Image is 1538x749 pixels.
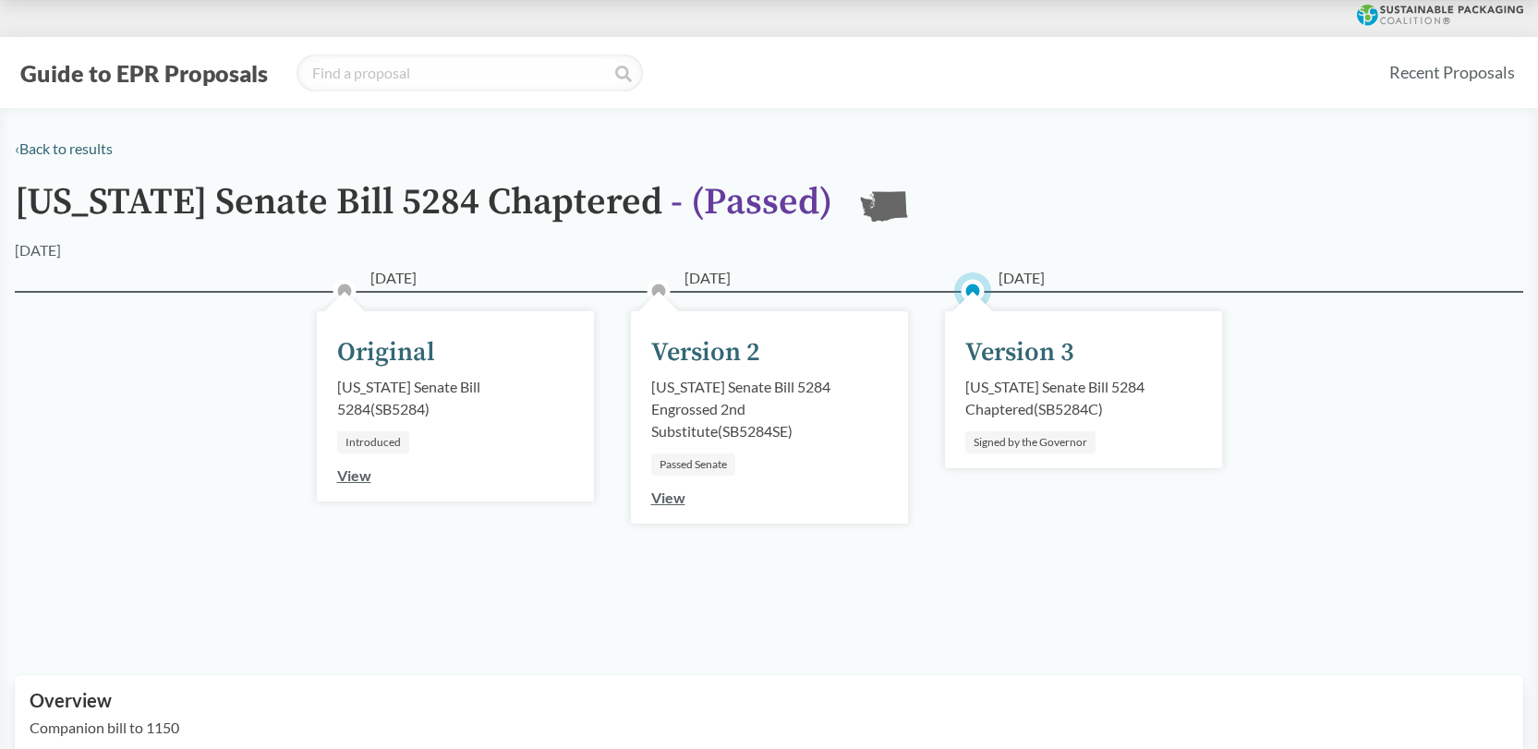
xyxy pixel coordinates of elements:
div: Signed by the Governor [965,431,1096,453]
div: Version 3 [965,333,1074,372]
div: [US_STATE] Senate Bill 5284 Chaptered ( SB5284C ) [965,376,1202,420]
div: Version 2 [651,333,760,372]
a: View [337,466,371,484]
div: Original [337,333,435,372]
span: [DATE] [684,267,731,289]
div: [US_STATE] Senate Bill 5284 ( SB5284 ) [337,376,574,420]
div: Introduced [337,431,409,453]
a: View [651,489,685,506]
button: Guide to EPR Proposals [15,58,273,88]
a: ‹Back to results [15,139,113,157]
div: [DATE] [15,239,61,261]
p: Companion bill to 1150 [30,717,1508,739]
span: [DATE] [370,267,417,289]
input: Find a proposal [297,54,643,91]
h1: [US_STATE] Senate Bill 5284 Chaptered [15,182,832,239]
div: Passed Senate [651,453,735,476]
h2: Overview [30,690,1508,711]
a: Recent Proposals [1381,52,1523,93]
span: [DATE] [999,267,1045,289]
div: [US_STATE] Senate Bill 5284 Engrossed 2nd Substitute ( SB5284SE ) [651,376,888,442]
span: - ( Passed ) [671,179,832,225]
